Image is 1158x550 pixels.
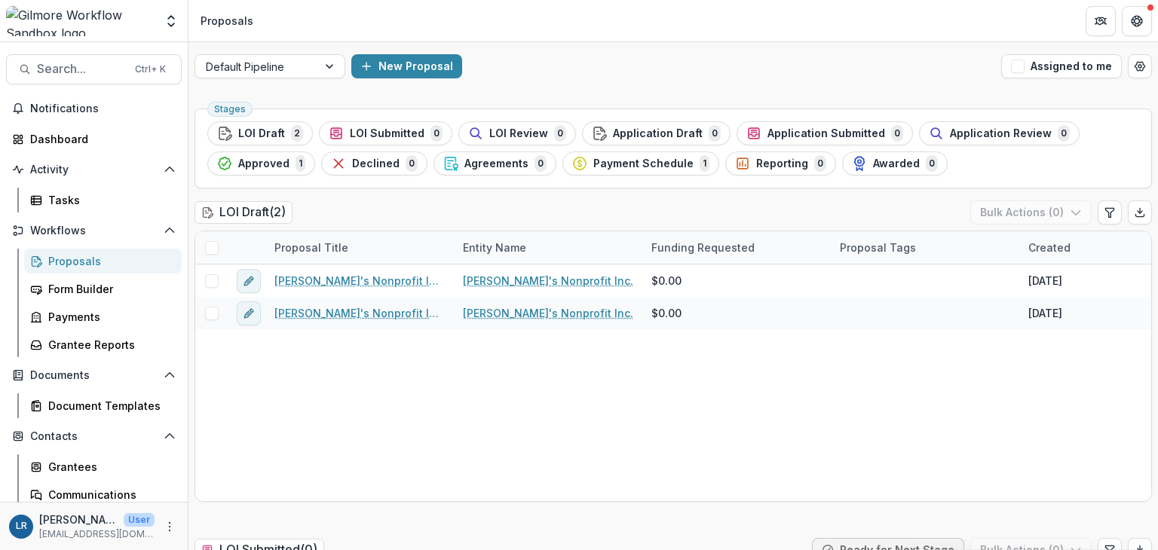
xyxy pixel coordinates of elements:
[1122,6,1152,36] button: Get Help
[30,102,176,115] span: Notifications
[562,151,719,176] button: Payment Schedule1
[700,155,709,172] span: 1
[265,231,454,264] div: Proposal Title
[463,305,633,321] a: [PERSON_NAME]'s Nonprofit Inc.
[554,125,566,142] span: 0
[350,127,424,140] span: LOI Submitted
[458,121,576,145] button: LOI Review0
[454,240,535,255] div: Entity Name
[30,163,158,176] span: Activity
[48,487,170,503] div: Communications
[237,301,261,325] button: edit
[1028,273,1062,289] div: [DATE]
[37,62,126,76] span: Search...
[433,151,556,176] button: Agreements0
[535,155,547,172] span: 0
[238,157,289,170] span: Approved
[132,61,169,78] div: Ctrl + K
[39,512,118,527] p: [PERSON_NAME]
[489,127,548,140] span: LOI Review
[831,231,1019,264] div: Proposal Tags
[842,151,948,176] button: Awarded0
[352,157,400,170] span: Declined
[24,249,182,273] a: Proposals
[6,424,182,448] button: Open Contacts
[454,231,642,264] div: Entity Name
[24,454,182,479] a: Grantees
[430,125,443,142] span: 0
[24,332,182,357] a: Grantee Reports
[613,127,703,140] span: Application Draft
[24,188,182,212] a: Tasks
[464,157,528,170] span: Agreements
[6,54,182,84] button: Search...
[767,127,885,140] span: Application Submitted
[30,430,158,443] span: Contacts
[1086,6,1116,36] button: Partners
[873,157,920,170] span: Awarded
[1128,54,1152,78] button: Open table manager
[237,269,261,293] button: edit
[48,459,170,475] div: Grantees
[201,13,253,29] div: Proposals
[39,527,155,541] p: [EMAIL_ADDRESS][DOMAIN_NAME]
[926,155,938,172] span: 0
[1028,305,1062,321] div: [DATE]
[48,337,170,353] div: Grantee Reports
[24,393,182,418] a: Document Templates
[919,121,1080,145] button: Application Review0
[24,277,182,301] a: Form Builder
[48,253,170,269] div: Proposals
[709,125,721,142] span: 0
[265,240,357,255] div: Proposal Title
[161,6,182,36] button: Open entity switcher
[737,121,913,145] button: Application Submitted0
[24,482,182,507] a: Communications
[642,231,831,264] div: Funding Requested
[48,192,170,208] div: Tasks
[319,121,452,145] button: LOI Submitted0
[321,151,427,176] button: Declined0
[651,305,682,321] span: $0.00
[1098,200,1122,225] button: Edit table settings
[582,121,731,145] button: Application Draft0
[970,200,1092,225] button: Bulk Actions (0)
[214,104,246,115] span: Stages
[195,10,259,32] nav: breadcrumb
[24,304,182,329] a: Payments
[161,518,179,536] button: More
[6,218,182,243] button: Open Workflows
[30,369,158,382] span: Documents
[725,151,836,176] button: Reporting0
[651,273,682,289] span: $0.00
[950,127,1052,140] span: Application Review
[30,225,158,237] span: Workflows
[274,305,445,321] a: [PERSON_NAME]'s Nonprofit Inc. - 2025 - LOI
[16,521,27,531] div: Lindsay Rodriguez
[814,155,826,172] span: 0
[274,273,445,289] a: [PERSON_NAME]'s Nonprofit Inc. - 2025 - LOI
[831,240,925,255] div: Proposal Tags
[291,125,303,142] span: 2
[1001,54,1122,78] button: Assigned to me
[296,155,305,172] span: 1
[48,281,170,297] div: Form Builder
[30,131,170,147] div: Dashboard
[463,273,633,289] a: [PERSON_NAME]'s Nonprofit Inc.
[48,309,170,325] div: Payments
[642,240,764,255] div: Funding Requested
[891,125,903,142] span: 0
[48,398,170,414] div: Document Templates
[1128,200,1152,225] button: Export table data
[351,54,462,78] button: New Proposal
[593,157,694,170] span: Payment Schedule
[124,513,155,527] p: User
[207,151,315,176] button: Approved1
[6,363,182,387] button: Open Documents
[1058,125,1070,142] span: 0
[6,6,155,36] img: Gilmore Workflow Sandbox logo
[238,127,285,140] span: LOI Draft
